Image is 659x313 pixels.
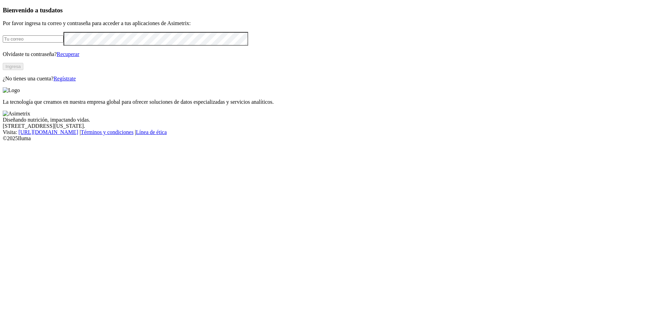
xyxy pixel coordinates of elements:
a: Recuperar [57,51,79,57]
h3: Bienvenido a tus [3,7,656,14]
img: Asimetrix [3,111,30,117]
p: Olvidaste tu contraseña? [3,51,656,57]
img: Logo [3,87,20,93]
a: Línea de ética [136,129,167,135]
div: Diseñando nutrición, impactando vidas. [3,117,656,123]
div: Visita : | | [3,129,656,135]
input: Tu correo [3,35,63,43]
a: [URL][DOMAIN_NAME] [19,129,78,135]
a: Regístrate [54,76,76,81]
p: Por favor ingresa tu correo y contraseña para acceder a tus aplicaciones de Asimetrix: [3,20,656,26]
p: ¿No tienes una cuenta? [3,76,656,82]
button: Ingresa [3,63,23,70]
p: La tecnología que creamos en nuestra empresa global para ofrecer soluciones de datos especializad... [3,99,656,105]
div: © 2025 Iluma [3,135,656,142]
div: [STREET_ADDRESS][US_STATE]. [3,123,656,129]
a: Términos y condiciones [81,129,134,135]
span: datos [48,7,63,14]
